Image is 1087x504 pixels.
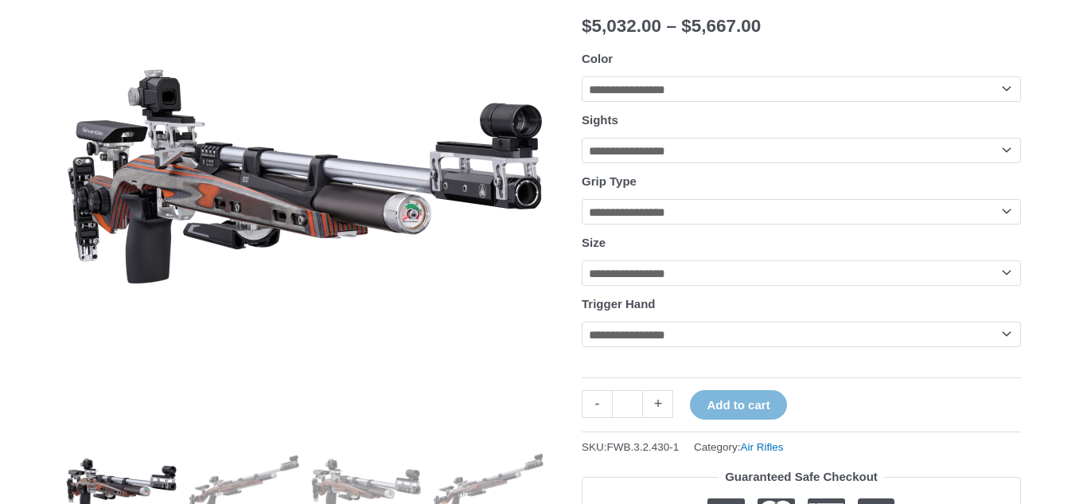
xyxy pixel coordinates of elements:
a: Air Rifles [741,441,784,453]
span: $ [681,16,692,36]
legend: Guaranteed Safe Checkout [719,466,884,488]
input: Product quantity [612,390,643,418]
span: $ [582,16,592,36]
span: FWB.3.2.430-1 [607,441,680,453]
label: Color [582,52,613,65]
label: Sights [582,113,618,127]
a: - [582,390,612,418]
bdi: 5,667.00 [681,16,761,36]
span: – [666,16,676,36]
span: Category: [694,437,784,457]
label: Grip Type [582,174,637,188]
span: SKU: [582,437,679,457]
label: Trigger Hand [582,297,656,311]
label: Size [582,236,606,249]
bdi: 5,032.00 [582,16,661,36]
button: Add to cart [690,390,786,420]
a: + [643,390,673,418]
